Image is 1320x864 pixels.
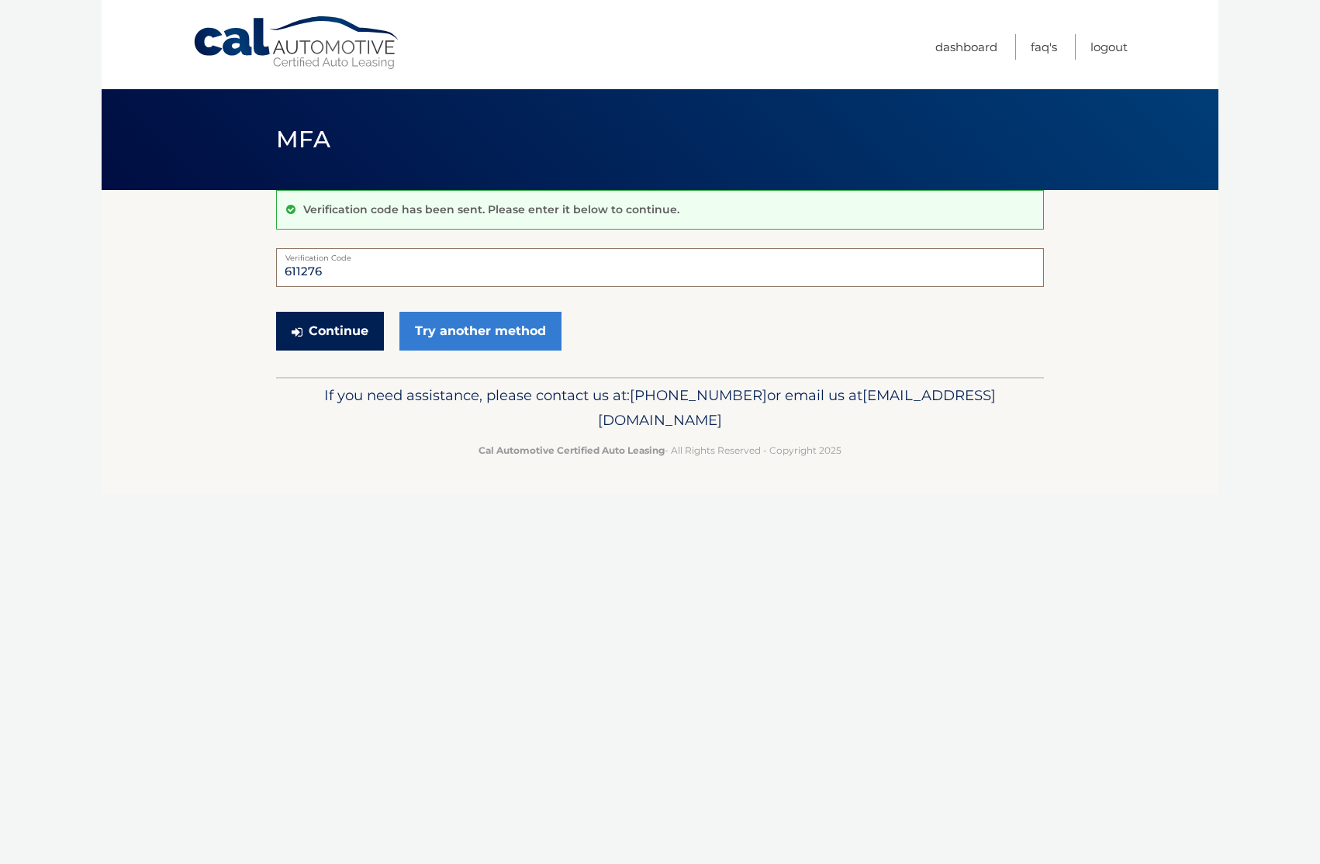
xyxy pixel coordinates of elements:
[479,444,665,456] strong: Cal Automotive Certified Auto Leasing
[276,312,384,351] button: Continue
[276,125,330,154] span: MFA
[1031,34,1057,60] a: FAQ's
[598,386,996,429] span: [EMAIL_ADDRESS][DOMAIN_NAME]
[399,312,562,351] a: Try another method
[286,383,1034,433] p: If you need assistance, please contact us at: or email us at
[1090,34,1128,60] a: Logout
[276,248,1044,261] label: Verification Code
[303,202,679,216] p: Verification code has been sent. Please enter it below to continue.
[276,248,1044,287] input: Verification Code
[192,16,402,71] a: Cal Automotive
[630,386,767,404] span: [PHONE_NUMBER]
[935,34,997,60] a: Dashboard
[286,442,1034,458] p: - All Rights Reserved - Copyright 2025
